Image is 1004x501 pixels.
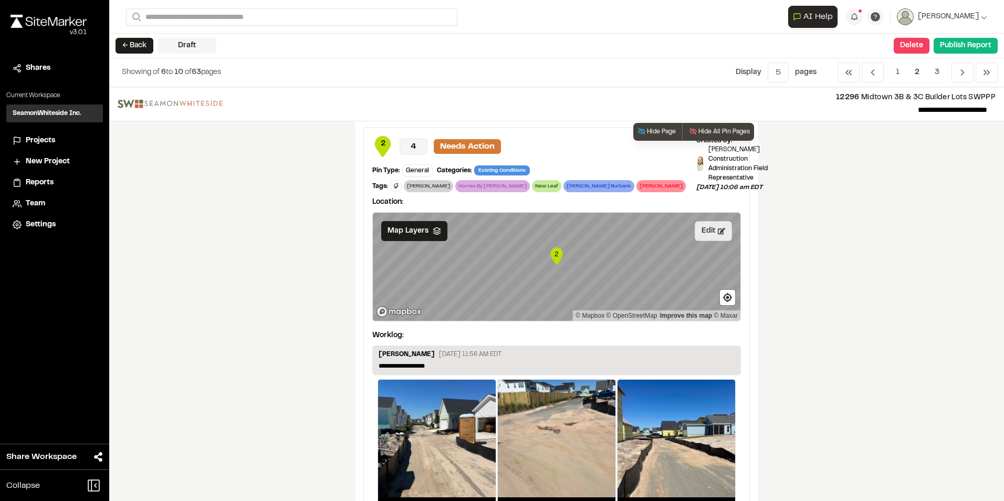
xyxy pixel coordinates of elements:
span: Existing Conditions [474,165,530,175]
span: 10 [174,69,183,76]
p: Worklog: [372,330,404,341]
a: Projects [13,135,97,147]
span: New Project [26,156,70,168]
span: 2 [372,138,393,150]
p: to of pages [122,67,221,78]
a: Team [13,198,97,210]
button: Find my location [720,290,735,305]
button: 5 [768,62,789,82]
div: [PERSON_NAME] Burbank [563,180,634,192]
div: New Leaf [532,180,561,192]
span: [PERSON_NAME] [918,11,979,23]
button: Publish Report [934,38,998,54]
span: 12296 [836,95,860,101]
a: Maxar [714,312,738,319]
span: Share Workspace [6,451,77,463]
button: Hide Page [633,123,680,141]
span: 63 [192,69,201,76]
button: Open AI Assistant [788,6,838,28]
span: AI Help [803,11,833,23]
img: User [897,8,914,25]
span: 3 [927,62,947,82]
button: Edit [695,221,732,241]
a: Settings [13,219,97,231]
span: Showing of [122,69,161,76]
p: 4 [400,139,427,154]
button: Edit Tags [390,180,402,192]
span: 6 [161,69,166,76]
p: Midtown 3B & 3C Builder Lots SWPPP [231,92,996,103]
div: Draft [158,38,216,54]
div: Map marker [549,246,564,267]
p: page s [795,67,817,78]
h3: SeamonWhiteside Inc. [13,109,81,118]
div: [PERSON_NAME] [404,180,453,192]
a: Reports [13,177,97,189]
p: [DATE] 10:06 am EDT [696,183,769,192]
a: OpenStreetMap [606,312,657,319]
p: [DATE] 11:56 AM EDT [439,350,501,359]
button: ← Back [116,38,153,54]
div: General [402,164,433,177]
span: Collapse [6,479,40,492]
p: Needs Action [434,139,501,154]
p: [PERSON_NAME] [708,145,769,154]
nav: Navigation [838,62,998,82]
button: Search [126,8,145,26]
p: Construction Administration Field Representative [708,154,769,183]
span: Team [26,198,45,210]
div: Open AI Assistant [788,6,842,28]
div: Pin Type: [372,166,400,175]
div: [PERSON_NAME] [636,180,686,192]
div: Homes By [PERSON_NAME] [455,180,530,192]
span: 1 [888,62,907,82]
img: file [118,100,223,108]
div: Categories: [437,166,472,175]
button: [PERSON_NAME] [897,8,987,25]
button: Hide All Pin Pages [682,123,754,141]
div: Oh geez...please don't... [11,28,87,37]
span: Reports [26,177,54,189]
p: Current Workspace [6,91,103,100]
span: 2 [907,62,927,82]
a: Mapbox logo [376,306,422,318]
canvas: Map [373,213,740,321]
span: Settings [26,219,56,231]
a: Map feedback [660,312,712,319]
a: Mapbox [576,312,604,319]
div: Tags: [372,182,388,191]
text: 2 [555,250,558,258]
span: Map Layers [388,225,428,237]
span: Shares [26,62,50,74]
span: Projects [26,135,55,147]
a: Shares [13,62,97,74]
a: New Project [13,156,97,168]
p: [PERSON_NAME] [379,350,435,361]
p: Display [736,67,761,78]
img: rebrand.png [11,15,87,28]
div: Created by: [696,136,769,145]
button: Delete [894,38,929,54]
p: Location: [372,196,741,208]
